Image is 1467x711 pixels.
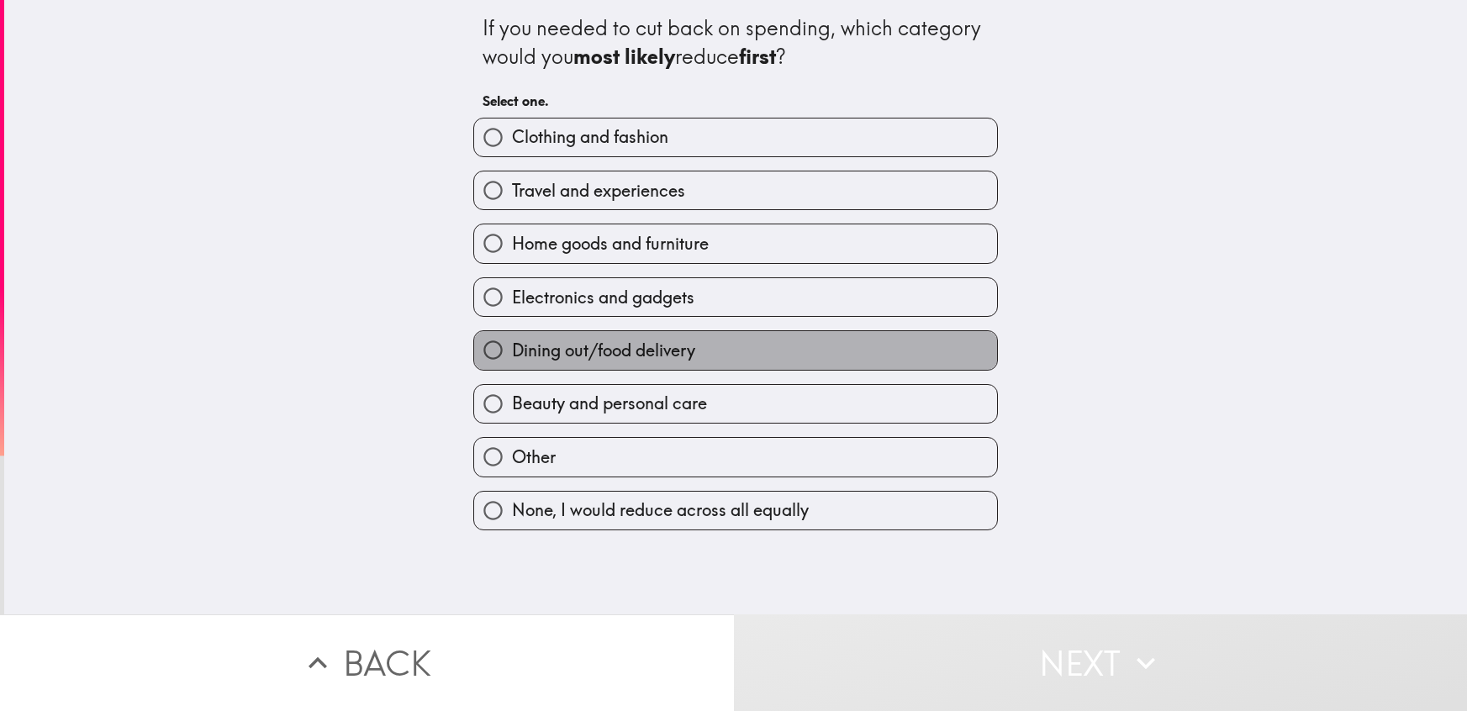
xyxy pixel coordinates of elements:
span: Beauty and personal care [512,392,707,415]
span: Other [512,445,556,469]
button: Beauty and personal care [474,385,997,423]
b: most likely [573,44,675,69]
button: Dining out/food delivery [474,331,997,369]
button: Home goods and furniture [474,224,997,262]
span: None, I would reduce across all equally [512,498,809,522]
h6: Select one. [483,92,989,110]
div: If you needed to cut back on spending, which category would you reduce ? [483,14,989,71]
span: Travel and experiences [512,179,685,203]
button: Electronics and gadgets [474,278,997,316]
button: Clothing and fashion [474,118,997,156]
button: Travel and experiences [474,171,997,209]
span: Dining out/food delivery [512,339,695,362]
b: first [739,44,776,69]
span: Clothing and fashion [512,125,668,149]
span: Home goods and furniture [512,232,709,255]
button: None, I would reduce across all equally [474,492,997,529]
span: Electronics and gadgets [512,286,694,309]
button: Other [474,438,997,476]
